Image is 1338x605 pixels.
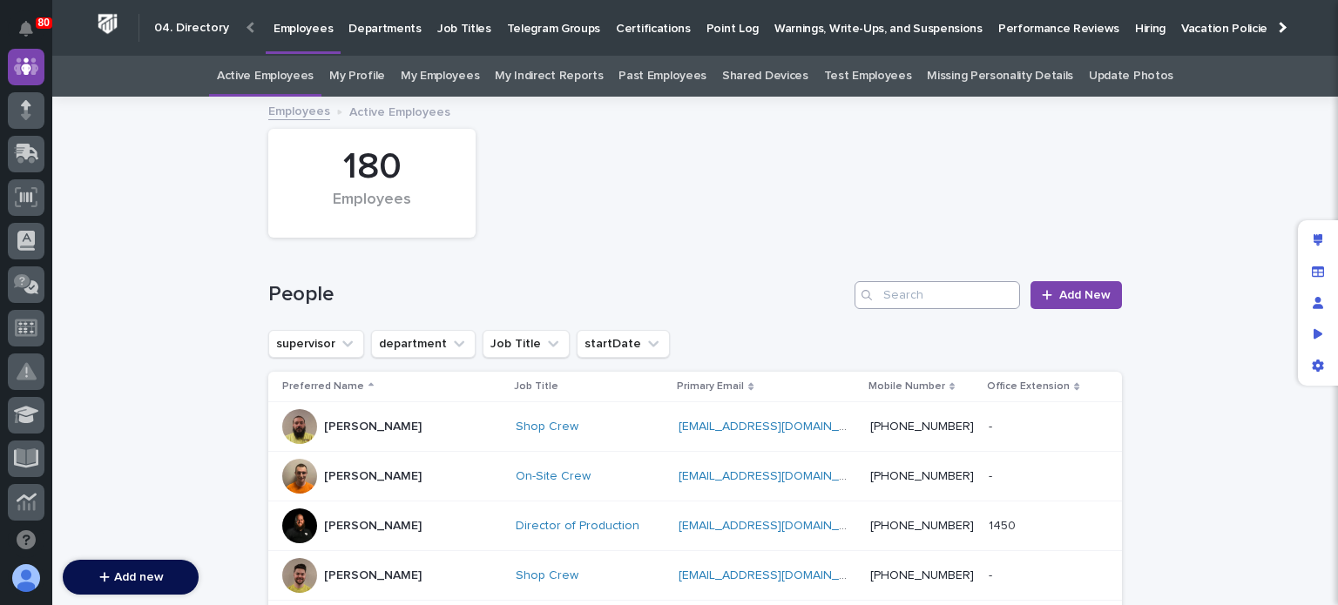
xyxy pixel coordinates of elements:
p: [PERSON_NAME] [324,519,422,534]
a: 📖Help Docs [10,273,102,305]
p: Preferred Name [282,377,364,396]
span: Add New [1059,289,1111,301]
div: 🔗 [109,282,123,296]
button: Add new [63,560,199,595]
p: - [989,466,996,484]
h2: 04. Directory [154,21,229,36]
a: [EMAIL_ADDRESS][DOMAIN_NAME] [679,569,875,581]
div: Notifications80 [22,21,44,49]
p: [PERSON_NAME] [324,568,422,583]
p: Mobile Number [868,377,945,396]
p: Primary Email [677,377,744,396]
a: My Employees [401,56,479,97]
h1: People [268,282,848,307]
span: Onboarding Call [126,280,222,298]
tr: [PERSON_NAME]Shop Crew [EMAIL_ADDRESS][DOMAIN_NAME] [PHONE_NUMBER]-- [268,551,1122,601]
p: Office Extension [987,377,1070,396]
button: startDate [577,330,670,358]
button: department [371,330,476,358]
button: Start new chat [296,199,317,220]
div: 📖 [17,282,31,296]
a: On-Site Crew [516,469,591,484]
div: Start new chat [59,194,286,212]
img: 1736555164131-43832dd5-751b-4058-ba23-39d91318e5a0 [17,194,49,225]
tr: [PERSON_NAME]Shop Crew [EMAIL_ADDRESS][DOMAIN_NAME] [PHONE_NUMBER]-- [268,402,1122,452]
a: Update Photos [1089,56,1173,97]
a: 🔗Onboarding Call [102,273,229,305]
tr: [PERSON_NAME]Director of Production [EMAIL_ADDRESS][DOMAIN_NAME] [PHONE_NUMBER]14501450 [268,501,1122,551]
div: Manage users [1302,287,1334,319]
div: Manage fields and data [1302,256,1334,287]
span: Help Docs [35,280,95,298]
div: App settings [1302,350,1334,381]
a: [PHONE_NUMBER] [870,470,974,482]
a: [PHONE_NUMBER] [870,420,974,433]
a: Director of Production [516,519,639,534]
div: Preview as [1302,319,1334,350]
button: Notifications [8,10,44,47]
a: [EMAIL_ADDRESS][DOMAIN_NAME] [679,470,875,482]
button: supervisor [268,330,364,358]
div: Employees [298,191,446,227]
a: Employees [268,100,330,120]
a: My Indirect Reports [495,56,603,97]
button: Open support chat [8,521,44,558]
div: 180 [298,145,446,189]
a: [EMAIL_ADDRESS][DOMAIN_NAME] [679,420,875,433]
div: We're available if you need us! [59,212,220,225]
p: - [989,565,996,583]
p: Active Employees [349,101,450,120]
a: Shared Devices [722,56,808,97]
p: How can we help? [17,97,317,125]
p: Job Title [514,377,558,396]
a: My Profile [329,56,385,97]
p: 1450 [989,515,1019,534]
div: Edit layout [1302,225,1334,256]
p: Welcome 👋 [17,70,317,97]
a: [PHONE_NUMBER] [870,520,974,532]
p: 80 [38,17,50,29]
a: Active Employees [217,56,314,97]
img: Stacker [17,17,52,52]
a: Test Employees [824,56,912,97]
tr: [PERSON_NAME]On-Site Crew [EMAIL_ADDRESS][DOMAIN_NAME] [PHONE_NUMBER]-- [268,452,1122,501]
img: Workspace Logo [91,8,124,40]
a: Shop Crew [516,420,578,434]
a: [EMAIL_ADDRESS][DOMAIN_NAME] [679,520,875,532]
a: Past Employees [618,56,706,97]
a: Add New [1031,281,1122,309]
p: [PERSON_NAME] [324,420,422,434]
button: users-avatar [8,560,44,596]
span: Pylon [173,323,211,336]
a: [PHONE_NUMBER] [870,569,974,581]
input: Search [855,281,1020,309]
p: - [989,416,996,434]
a: Powered byPylon [123,322,211,336]
p: [PERSON_NAME] [324,469,422,484]
a: Missing Personality Details [927,56,1073,97]
a: Shop Crew [516,568,578,583]
button: Job Title [483,330,570,358]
